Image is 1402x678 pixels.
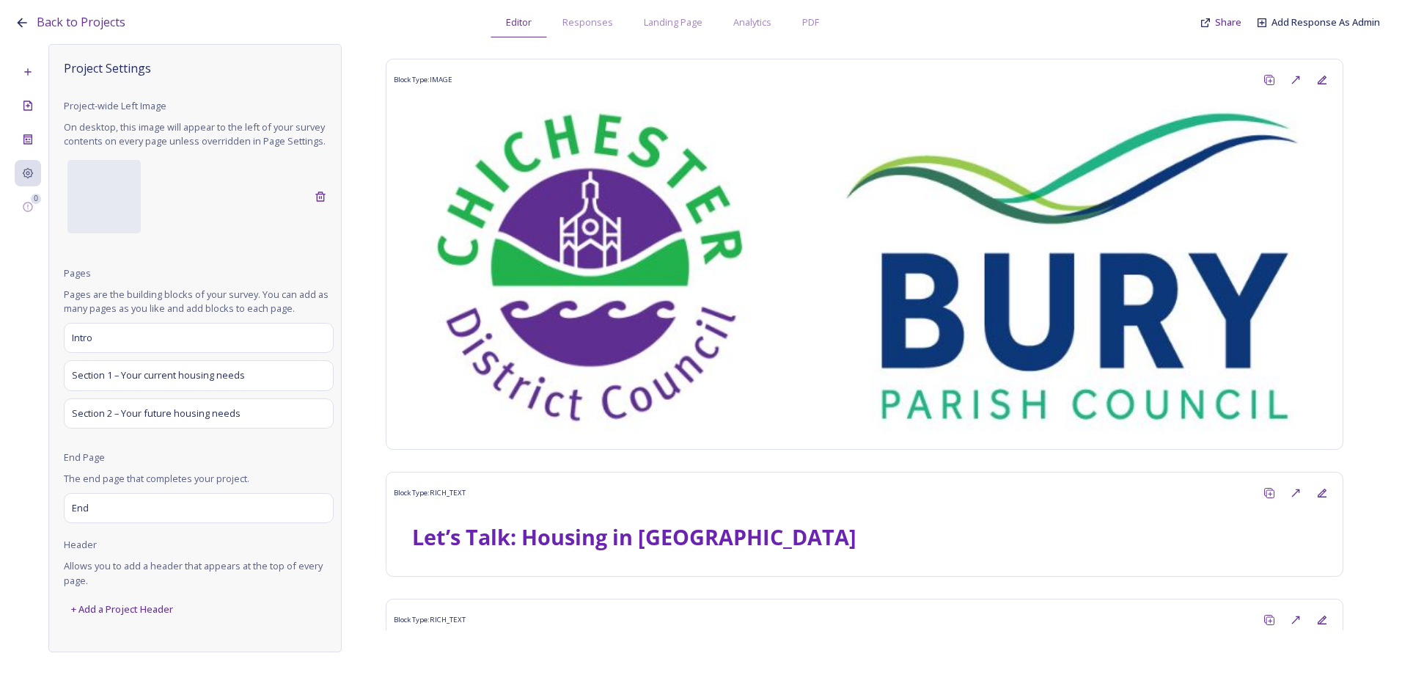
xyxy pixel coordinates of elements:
strong: Let’s Talk: Housing in [GEOGRAPHIC_DATA] [412,522,856,551]
span: Section 2 – Your future housing needs [72,407,241,420]
span: Back to Projects [37,14,125,30]
span: End [72,501,89,515]
span: Analytics [733,15,771,29]
span: Pages are the building blocks of your survey. You can add as many pages as you like and add block... [64,288,334,316]
a: Back to Projects [37,13,125,32]
span: Editor [506,15,532,29]
div: + Add a Project Header [64,595,180,624]
span: Project Settings [64,59,334,77]
span: Header [64,538,97,552]
span: Share [1215,15,1241,29]
span: End Page [64,451,105,464]
span: Pages [64,266,91,280]
span: On desktop, this image will appear to the left of your survey contents on every page unless overr... [64,120,334,148]
span: PDF [802,15,819,29]
span: Intro [72,331,92,345]
span: Allows you to add a header that appears at the top of every page. [64,559,334,587]
span: Project-wide Left Image [64,99,166,113]
span: Section 1 – Your current housing needs [72,368,245,382]
span: Block Type: RICH_TEXT [394,615,466,625]
div: 0 [31,194,41,204]
a: Add Response As Admin [1271,15,1380,29]
span: Block Type: RICH_TEXT [394,488,466,498]
span: Block Type: IMAGE [394,75,452,85]
span: Landing Page [644,15,702,29]
span: Responses [562,15,613,29]
span: The end page that completes your project. [64,472,334,486]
